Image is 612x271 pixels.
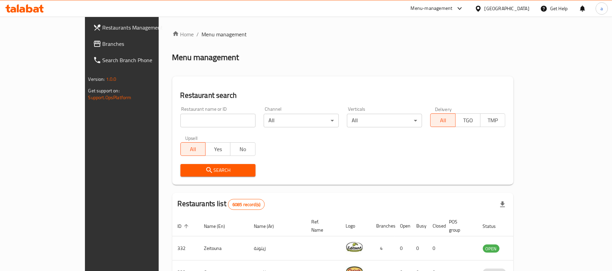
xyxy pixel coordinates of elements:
[202,30,247,38] span: Menu management
[230,142,255,156] button: No
[427,216,444,236] th: Closed
[185,135,198,140] label: Upsell
[264,114,339,127] div: All
[600,5,603,12] span: a
[395,236,411,260] td: 0
[88,75,105,84] span: Version:
[254,222,283,230] span: Name (Ar)
[480,113,505,127] button: TMP
[103,40,182,48] span: Branches
[197,30,199,38] li: /
[103,56,182,64] span: Search Branch Phone
[411,4,453,13] div: Menu-management
[233,144,252,154] span: No
[186,166,250,175] span: Search
[204,222,234,230] span: Name (En)
[458,115,478,125] span: TGO
[106,75,117,84] span: 1.0.0
[249,236,306,260] td: زيتونة
[88,93,132,102] a: Support.OpsPlatform
[371,236,395,260] td: 4
[180,142,206,156] button: All
[88,19,187,36] a: Restaurants Management
[228,201,264,208] span: 6085 record(s)
[427,236,444,260] td: 0
[395,216,411,236] th: Open
[205,142,230,156] button: Yes
[433,115,453,125] span: All
[346,238,363,255] img: Zeitouna
[430,113,455,127] button: All
[208,144,228,154] span: Yes
[228,199,265,210] div: Total records count
[483,115,503,125] span: TMP
[435,107,452,111] label: Delivery
[88,36,187,52] a: Branches
[180,164,256,177] button: Search
[199,236,249,260] td: Zeitouna
[183,144,203,154] span: All
[455,113,480,127] button: TGO
[340,216,371,236] th: Logo
[449,218,469,234] span: POS group
[178,199,265,210] h2: Restaurants list
[172,52,239,63] h2: Menu management
[347,114,422,127] div: All
[371,216,395,236] th: Branches
[483,222,505,230] span: Status
[88,86,120,95] span: Get support on:
[411,236,427,260] td: 0
[312,218,332,234] span: Ref. Name
[485,5,529,12] div: [GEOGRAPHIC_DATA]
[411,216,427,236] th: Busy
[180,90,506,101] h2: Restaurant search
[103,23,182,32] span: Restaurants Management
[483,245,500,253] span: OPEN
[88,52,187,68] a: Search Branch Phone
[180,114,256,127] input: Search for restaurant name or ID..
[494,196,511,213] div: Export file
[178,222,191,230] span: ID
[172,30,514,38] nav: breadcrumb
